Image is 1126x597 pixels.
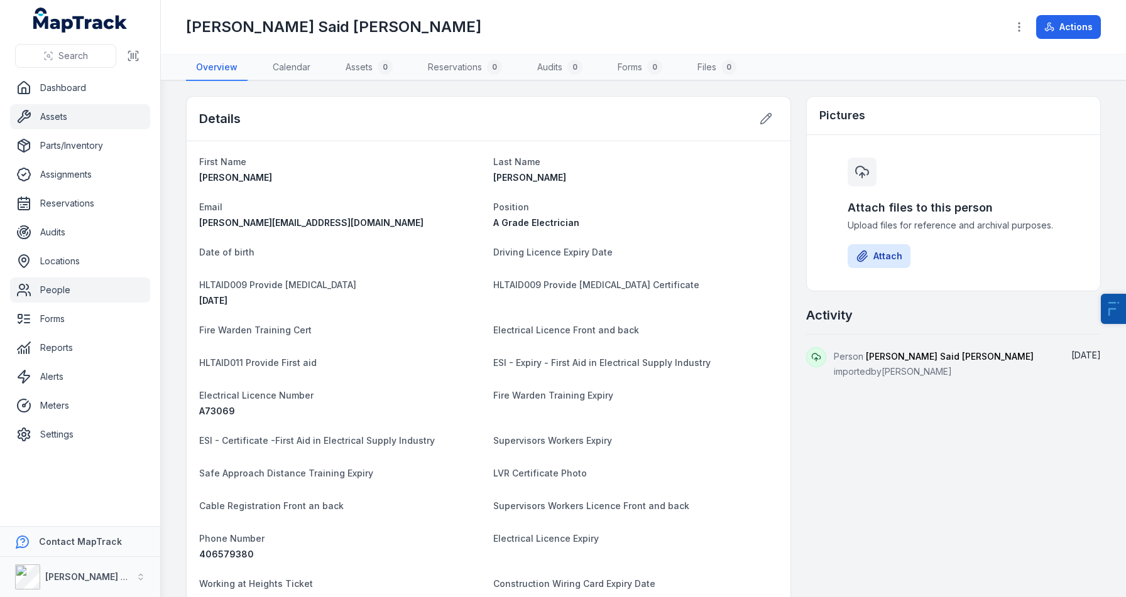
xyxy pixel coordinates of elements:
[10,422,150,447] a: Settings
[33,8,128,33] a: MapTrack
[687,55,746,81] a: Files0
[10,306,150,331] a: Forms
[58,50,88,62] span: Search
[819,107,865,124] h3: Pictures
[199,549,254,559] span: 406579380
[10,133,150,158] a: Parts/Inventory
[806,306,853,324] h2: Activity
[378,60,393,75] div: 0
[493,325,639,335] span: Electrical Licence Front and back
[199,578,313,589] span: Working at Heights Ticket
[848,244,910,268] button: Attach
[199,295,227,306] time: 06/05/2026, 10:00:00 am
[493,247,613,257] span: Driving Licence Expiry Date
[199,357,317,368] span: HLTAID011 Provide First aid
[834,351,1034,377] span: Person imported by [PERSON_NAME]
[199,533,265,544] span: Phone Number
[493,500,689,511] span: Supervisors Workers Licence Front and back
[608,55,672,81] a: Forms0
[721,60,736,75] div: 0
[15,44,116,68] button: Search
[186,55,248,81] a: Overview
[10,249,150,274] a: Locations
[493,357,711,368] span: ESI - Expiry - First Aid in Electrical Supply Industry
[10,393,150,418] a: Meters
[866,351,1034,362] span: [PERSON_NAME] Said [PERSON_NAME]
[10,104,150,129] a: Assets
[199,406,235,416] span: A73069
[199,390,314,401] span: Electrical Licence Number
[199,500,344,511] span: Cable Registration Front an back
[199,435,435,446] span: ESI - Certificate -First Aid in Electrical Supply Industry
[493,172,566,183] span: [PERSON_NAME]
[336,55,403,81] a: Assets0
[493,156,540,167] span: Last Name
[487,60,502,75] div: 0
[10,364,150,389] a: Alerts
[493,435,612,446] span: Supervisors Workers Expiry
[199,468,373,478] span: Safe Approach Distance Training Expiry
[848,219,1059,232] span: Upload files for reference and archival purposes.
[10,277,150,303] a: People
[199,156,246,167] span: First Name
[10,162,150,187] a: Assignments
[186,17,481,37] h1: [PERSON_NAME] Said [PERSON_NAME]
[199,295,227,306] span: [DATE]
[1036,15,1101,39] button: Actions
[199,202,222,212] span: Email
[39,536,122,547] strong: Contact MapTrack
[199,247,254,257] span: Date of birth
[647,60,662,75] div: 0
[493,533,599,544] span: Electrical Licence Expiry
[493,468,587,478] span: LVR Certificate Photo
[10,75,150,100] a: Dashboard
[493,202,529,212] span: Position
[199,279,356,290] span: HLTAID009 Provide [MEDICAL_DATA]
[199,325,312,335] span: Fire Warden Training Cert
[10,335,150,360] a: Reports
[493,578,655,589] span: Construction Wiring Card Expiry Date
[418,55,512,81] a: Reservations0
[1071,350,1101,360] span: [DATE]
[10,191,150,216] a: Reservations
[199,172,272,183] span: [PERSON_NAME]
[1071,350,1101,360] time: 07/10/2025, 11:12:35 am
[199,110,241,127] h2: Details
[527,55,593,81] a: Audits0
[493,279,699,290] span: HLTAID009 Provide [MEDICAL_DATA] Certificate
[263,55,320,81] a: Calendar
[493,390,613,401] span: Fire Warden Training Expiry
[848,199,1059,217] h3: Attach files to this person
[10,220,150,245] a: Audits
[493,217,579,228] span: A Grade Electrician
[567,60,582,75] div: 0
[199,217,424,228] span: [PERSON_NAME][EMAIL_ADDRESS][DOMAIN_NAME]
[45,571,163,582] strong: [PERSON_NAME] Electrical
